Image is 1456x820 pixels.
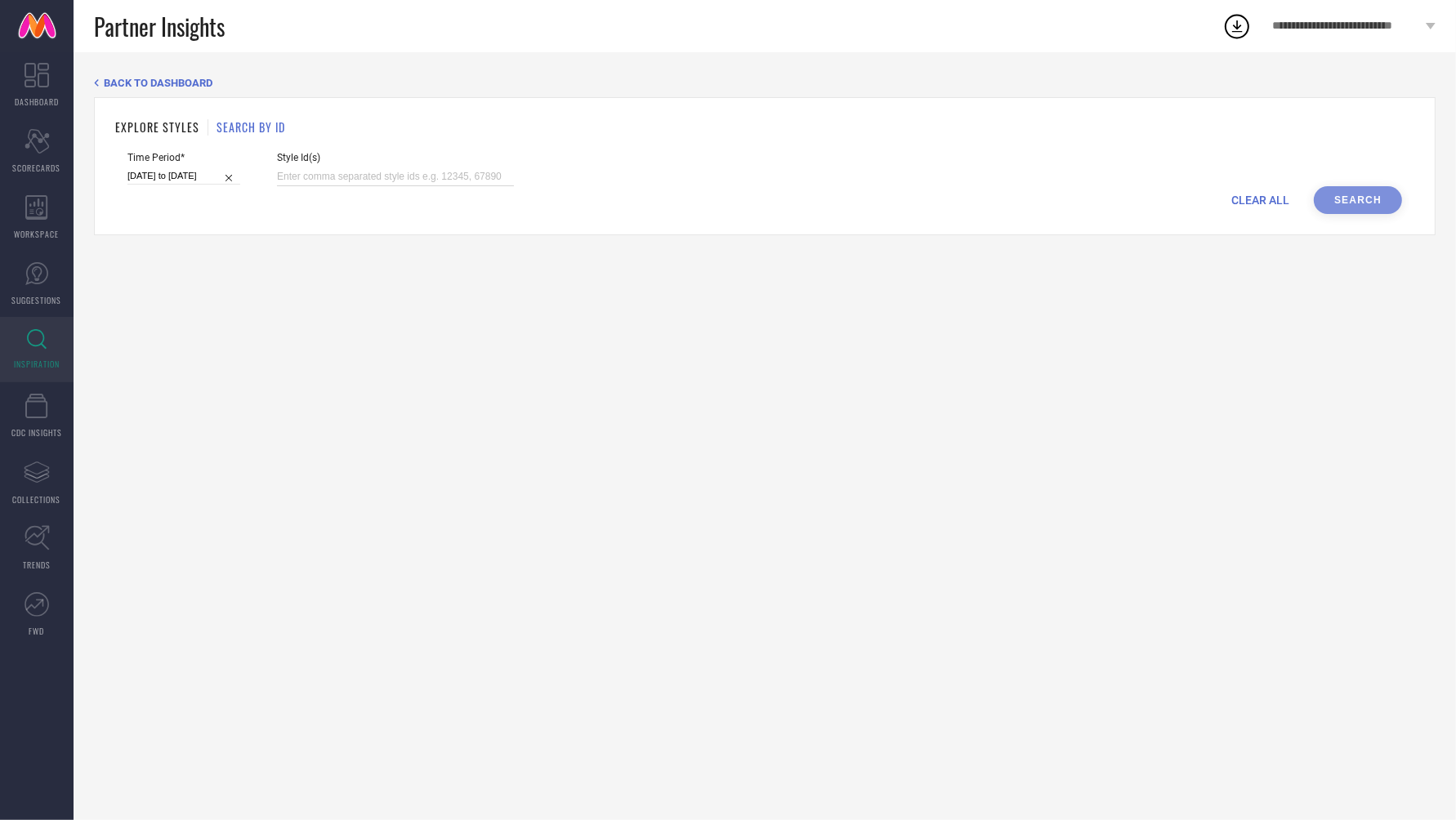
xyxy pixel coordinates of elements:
[94,77,1436,89] div: Back TO Dashboard
[13,493,61,506] span: COLLECTIONS
[23,559,51,571] span: TRENDS
[1231,194,1289,207] span: CLEAR ALL
[104,77,212,89] span: BACK TO DASHBOARD
[12,294,62,306] span: SUGGESTIONS
[277,167,514,186] input: Enter comma separated style ids e.g. 12345, 67890
[115,118,199,136] h1: EXPLORE STYLES
[15,96,59,108] span: DASHBOARD
[13,162,61,174] span: SCORECARDS
[127,167,240,185] input: Select time period
[15,228,60,240] span: WORKSPACE
[217,118,285,136] h1: SEARCH BY ID
[1222,11,1252,41] div: Open download list
[14,358,60,370] span: INSPIRATION
[127,152,240,163] span: Time Period*
[94,10,225,43] span: Partner Insights
[11,426,62,439] span: CDC INSIGHTS
[277,152,514,163] span: Style Id(s)
[29,625,45,637] span: FWD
